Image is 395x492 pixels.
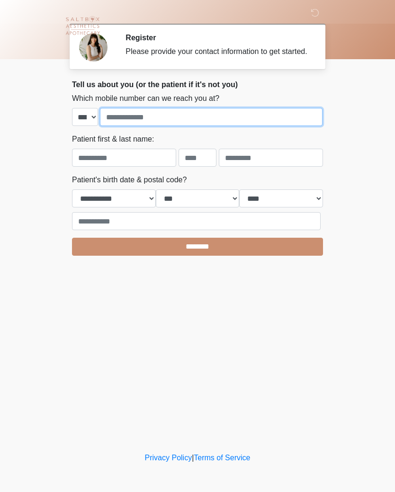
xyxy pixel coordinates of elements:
[145,454,192,462] a: Privacy Policy
[194,454,250,462] a: Terms of Service
[192,454,194,462] a: |
[72,80,323,89] h2: Tell us about you (or the patient if it's not you)
[72,174,187,186] label: Patient's birth date & postal code?
[63,7,103,47] img: Saltbox Aesthetics Logo
[72,93,219,104] label: Which mobile number can we reach you at?
[72,134,154,145] label: Patient first & last name:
